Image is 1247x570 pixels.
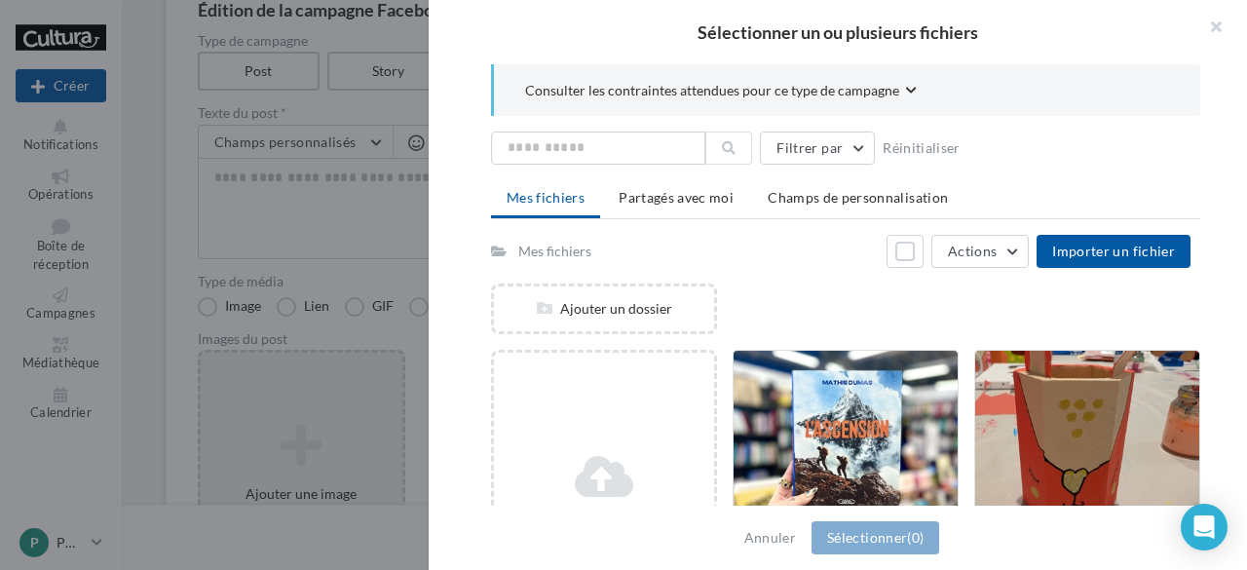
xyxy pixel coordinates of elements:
[507,189,585,206] span: Mes fichiers
[875,136,968,160] button: Réinitialiser
[768,189,948,206] span: Champs de personnalisation
[812,521,939,554] button: Sélectionner(0)
[931,235,1029,268] button: Actions
[1037,235,1190,268] button: Importer un fichier
[525,80,917,104] button: Consulter les contraintes attendues pour ce type de campagne
[518,242,591,261] div: Mes fichiers
[494,299,714,319] div: Ajouter un dossier
[737,526,804,550] button: Annuler
[1181,504,1228,551] div: Open Intercom Messenger
[460,23,1216,41] h2: Sélectionner un ou plusieurs fichiers
[760,132,875,165] button: Filtrer par
[1052,243,1175,259] span: Importer un fichier
[619,189,734,206] span: Partagés avec moi
[948,243,997,259] span: Actions
[907,529,924,546] span: (0)
[525,81,899,100] span: Consulter les contraintes attendues pour ce type de campagne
